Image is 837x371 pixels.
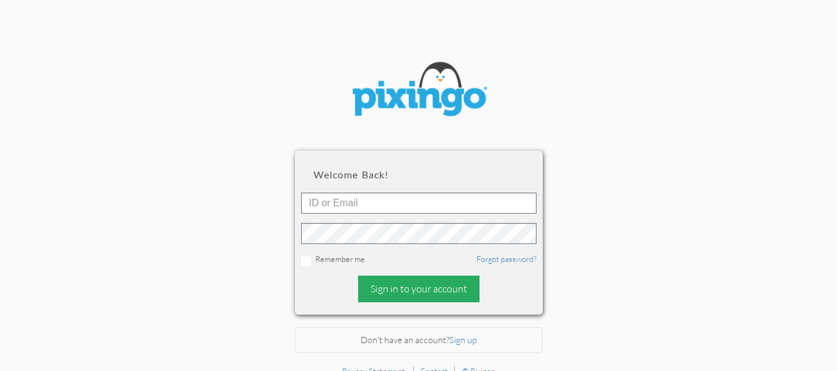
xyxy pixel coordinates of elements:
[358,276,480,302] div: Sign in to your account
[313,169,524,180] h2: Welcome back!
[301,193,537,214] input: ID or Email
[476,254,537,264] a: Forgot password?
[449,334,477,345] a: Sign up
[344,56,493,126] img: pixingo logo
[301,253,537,266] div: Remember me
[295,327,543,354] div: Don't have an account?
